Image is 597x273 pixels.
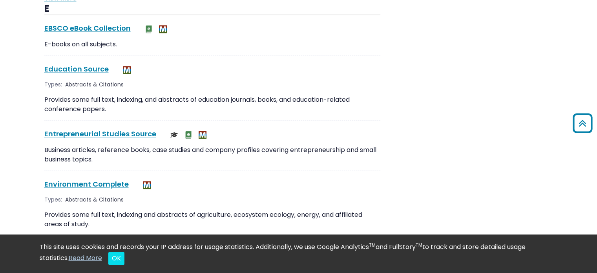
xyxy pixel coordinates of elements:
[44,40,380,49] p: E-books on all subjects.
[40,242,558,265] div: This site uses cookies and records your IP address for usage statistics. Additionally, we use Goo...
[145,25,153,33] img: e-Book
[44,129,156,139] a: Entrepreneurial Studies Source
[143,181,151,189] img: MeL (Michigan electronic Library)
[199,131,206,139] img: MeL (Michigan electronic Library)
[369,242,376,248] sup: TM
[184,131,192,139] img: e-Book
[44,210,380,229] p: Provides some full text, indexing and abstracts of agriculture, ecosystem ecology, energy, and af...
[65,81,125,89] div: Abstracts & Citations
[44,196,62,204] span: Types:
[44,81,62,89] span: Types:
[44,23,131,33] a: EBSCO eBook Collection
[44,95,380,114] p: Provides some full text, indexing, and abstracts of education journals, books, and education-rela...
[44,145,380,164] p: Business articles, reference books, case studies and company profiles covering entrepreneurship a...
[65,196,125,204] div: Abstracts & Citations
[44,179,129,189] a: Environment Complete
[159,25,167,33] img: MeL (Michigan electronic Library)
[570,117,595,130] a: Back to Top
[44,64,109,74] a: Education Source
[170,131,178,139] img: Scholarly or Peer Reviewed
[416,242,422,248] sup: TM
[123,66,131,74] img: MeL (Michigan electronic Library)
[44,3,380,15] h3: E
[108,252,124,265] button: Close
[69,253,102,262] a: Read More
